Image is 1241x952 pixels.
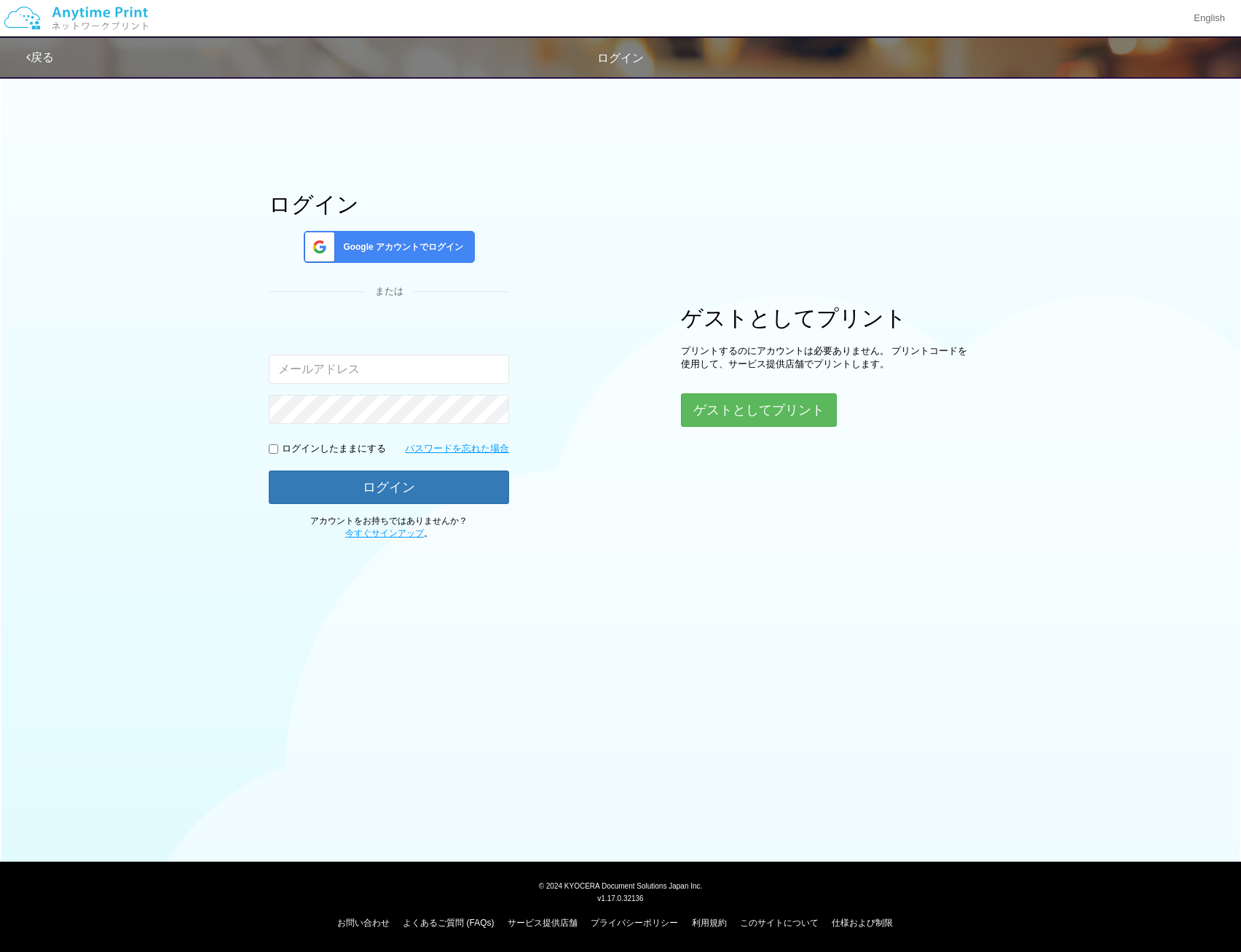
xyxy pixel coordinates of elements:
h1: ログイン [269,192,509,216]
p: プリントするのにアカウントは必要ありません。 プリントコードを使用して、サービス提供店舗でプリントします。 [681,345,972,371]
span: v1.17.0.32136 [597,894,643,902]
a: 利用規約 [692,918,727,928]
a: サービス提供店舗 [508,918,578,928]
span: © 2024 KYOCERA Document Solutions Japan Inc. [539,881,703,890]
span: Google アカウントでログイン [337,241,463,253]
p: アカウントをお持ちではありませんか？ [269,515,509,540]
span: ログイン [597,52,644,64]
a: このサイトについて [740,918,819,928]
a: 仕様および制限 [832,918,893,928]
input: メールアドレス [269,355,509,384]
a: 戻る [26,51,54,63]
a: よくあるご質問 (FAQs) [403,918,494,928]
p: ログインしたままにする [282,442,386,456]
button: ゲストとしてプリント [681,393,837,427]
a: パスワードを忘れた場合 [405,442,509,456]
span: 。 [345,528,433,538]
a: お問い合わせ [337,918,390,928]
button: ログイン [269,471,509,504]
div: または [269,285,509,299]
a: プライバシーポリシー [591,918,678,928]
h1: ゲストとしてプリント [681,306,972,330]
a: 今すぐサインアップ [345,528,424,538]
